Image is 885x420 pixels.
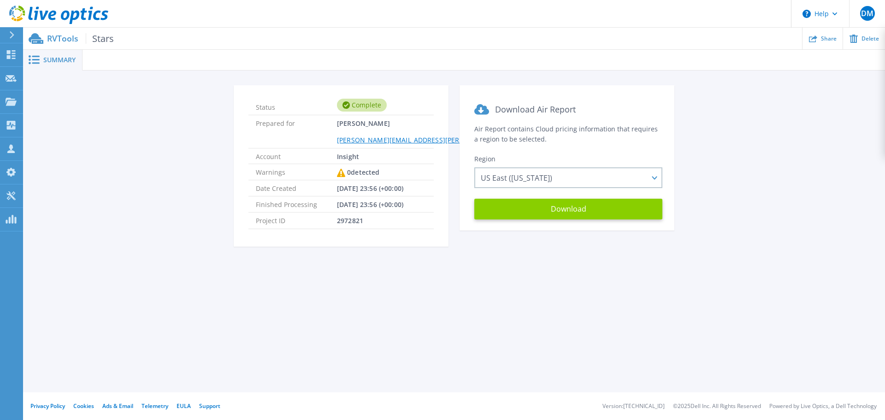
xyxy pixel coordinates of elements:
[474,199,662,219] button: Download
[602,403,665,409] li: Version: [TECHNICAL_ID]
[256,213,337,228] span: Project ID
[337,180,403,196] span: [DATE] 23:56 (+00:00)
[474,167,662,188] div: US East ([US_STATE])
[337,148,359,164] span: Insight
[821,36,837,41] span: Share
[474,124,658,143] span: Air Report contains Cloud pricing information that requires a region to be selected.
[73,402,94,410] a: Cookies
[337,115,552,148] span: [PERSON_NAME]
[673,403,761,409] li: © 2025 Dell Inc. All Rights Reserved
[256,148,337,164] span: Account
[199,402,220,410] a: Support
[337,213,363,228] span: 2972821
[102,402,133,410] a: Ads & Email
[43,57,76,63] span: Summary
[256,115,337,148] span: Prepared for
[337,196,403,212] span: [DATE] 23:56 (+00:00)
[30,402,65,410] a: Privacy Policy
[337,164,379,181] div: 0 detected
[337,136,552,144] a: [PERSON_NAME][EMAIL_ADDRESS][PERSON_NAME][DOMAIN_NAME]
[769,403,877,409] li: Powered by Live Optics, a Dell Technology
[256,196,337,212] span: Finished Processing
[142,402,168,410] a: Telemetry
[474,154,496,163] span: Region
[256,180,337,196] span: Date Created
[86,33,114,44] span: Stars
[495,104,576,115] span: Download Air Report
[861,36,879,41] span: Delete
[256,164,337,180] span: Warnings
[256,99,337,111] span: Status
[861,10,873,17] span: DM
[177,402,191,410] a: EULA
[47,33,114,44] p: RVTools
[337,99,387,112] div: Complete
